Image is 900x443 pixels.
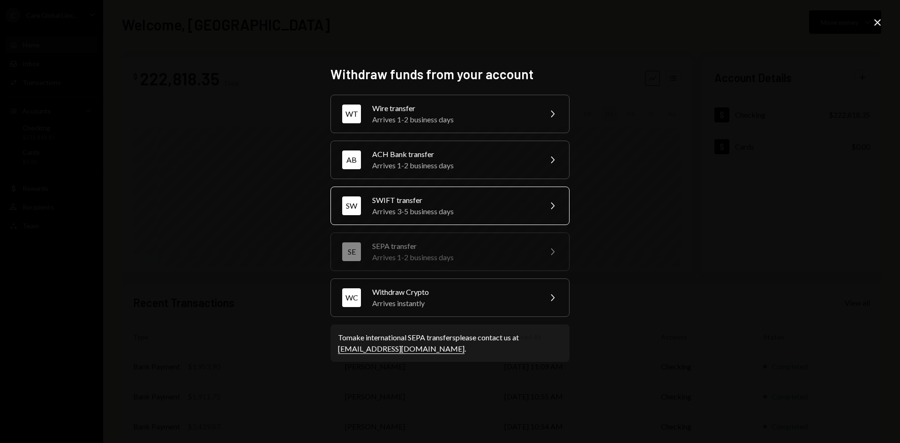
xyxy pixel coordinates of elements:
[372,252,535,263] div: Arrives 1-2 business days
[342,288,361,307] div: WC
[338,332,562,354] div: To make international SEPA transfers please contact us at .
[372,149,535,160] div: ACH Bank transfer
[372,298,535,309] div: Arrives instantly
[372,114,535,125] div: Arrives 1-2 business days
[372,240,535,252] div: SEPA transfer
[330,141,570,179] button: ABACH Bank transferArrives 1-2 business days
[342,196,361,215] div: SW
[372,286,535,298] div: Withdraw Crypto
[342,242,361,261] div: SE
[330,233,570,271] button: SESEPA transferArrives 1-2 business days
[372,195,535,206] div: SWIFT transfer
[330,187,570,225] button: SWSWIFT transferArrives 3-5 business days
[372,160,535,171] div: Arrives 1-2 business days
[338,344,465,354] a: [EMAIL_ADDRESS][DOMAIN_NAME]
[330,65,570,83] h2: Withdraw funds from your account
[342,105,361,123] div: WT
[330,95,570,133] button: WTWire transferArrives 1-2 business days
[372,103,535,114] div: Wire transfer
[372,206,535,217] div: Arrives 3-5 business days
[330,278,570,317] button: WCWithdraw CryptoArrives instantly
[342,150,361,169] div: AB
